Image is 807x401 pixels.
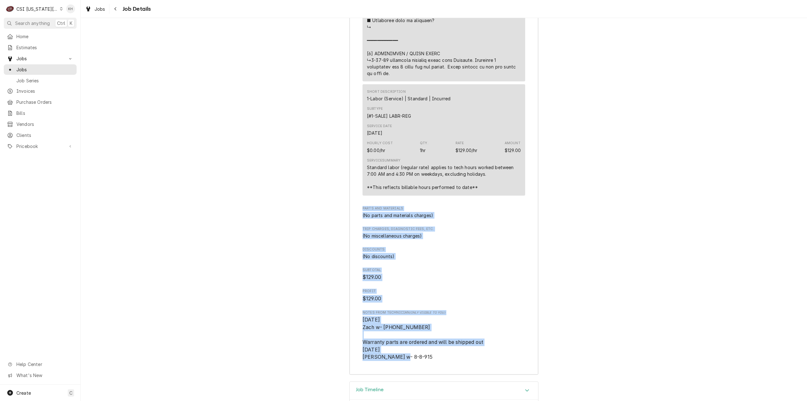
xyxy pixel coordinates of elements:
span: Help Center [16,361,73,368]
div: Quantity [420,147,426,154]
span: Parts and Materials [363,206,525,211]
a: Job Series [4,75,77,86]
div: Discounts [363,247,525,260]
a: Vendors [4,119,77,129]
div: CSI Kansas City's Avatar [6,4,15,13]
div: Subtype [367,113,411,119]
div: Amount [505,147,521,154]
div: Quantity [420,141,428,153]
div: Short Description [367,89,450,102]
span: Pricebook [16,143,64,150]
div: Service Summary [367,158,400,163]
span: Profit [363,295,525,303]
div: Subtype [367,106,383,111]
span: Trip Charges, Diagnostic Fees, etc. [363,227,525,232]
div: Trip Charges, Diagnostic Fees, etc. [363,227,525,239]
span: Job Details [121,5,151,13]
span: (Only Visible to You) [409,311,445,314]
div: Subtotal [363,268,525,281]
div: Kelsey Hetlage's Avatar [66,4,75,13]
a: Bills [4,108,77,118]
span: Bills [16,110,73,116]
span: Search anything [15,20,50,27]
div: Service Date [367,124,392,129]
span: Create [16,390,31,396]
a: Go to What's New [4,370,77,380]
button: Accordion Details Expand Trigger [350,382,538,400]
div: Line Item [363,84,525,196]
a: Go to Pricebook [4,141,77,151]
a: Invoices [4,86,77,96]
span: Profit [363,289,525,294]
span: [DATE] Zach w- [PHONE_NUMBER] Warranty parts are ordered and will be shipped out [DATE] [PERSON_N... [363,317,483,360]
a: Purchase Orders [4,97,77,107]
span: $129.00 [363,296,381,302]
div: C [6,4,15,13]
div: Parts and Materials List [363,212,525,219]
span: Invoices [16,88,73,94]
span: Subtotal [363,274,525,281]
button: Search anythingCtrlK [4,18,77,29]
div: KH [66,4,75,13]
div: Service Date [367,124,392,136]
div: Amount [505,141,520,146]
div: Short Description [367,89,406,94]
a: Home [4,31,77,42]
a: Go to Help Center [4,359,77,369]
span: Jobs [16,55,64,62]
a: Jobs [83,4,108,14]
div: Cost [367,141,393,153]
a: Clients [4,130,77,140]
span: Home [16,33,73,40]
div: Service Date [367,130,382,136]
div: Amount [505,141,521,153]
span: $129.00 [363,274,381,280]
span: Jobs [95,6,105,12]
div: Standard labor (regular rate) applies to tech hours worked between 7:00 AM and 4:30 PM on weekday... [367,164,521,191]
a: Estimates [4,42,77,53]
a: Go to Jobs [4,53,77,64]
div: Trip Charges, Diagnostic Fees, etc. List [363,233,525,239]
div: Qty. [420,141,428,146]
div: Short Description [367,95,450,102]
span: Clients [16,132,73,139]
span: Discounts [363,247,525,252]
div: Profit [363,289,525,302]
span: Notes from Technician [363,310,525,315]
span: What's New [16,372,73,379]
span: K [70,20,73,27]
div: Subtype [367,106,411,119]
span: Job Series [16,77,73,84]
span: [object Object] [363,316,525,361]
span: Jobs [16,66,73,73]
span: Vendors [16,121,73,127]
span: Ctrl [57,20,65,27]
h3: Job Timeline [356,387,384,393]
span: Purchase Orders [16,99,73,105]
span: C [69,390,73,396]
div: [object Object] [363,310,525,361]
span: Estimates [16,44,73,51]
a: Jobs [4,64,77,75]
button: Navigate back [111,4,121,14]
div: Price [456,141,478,153]
div: Accordion Header [350,382,538,400]
div: Parts and Materials [363,206,525,219]
span: Subtotal [363,268,525,273]
div: Rate [456,141,464,146]
div: Hourly Cost [367,141,393,146]
div: Price [456,147,478,154]
div: Cost [367,147,385,154]
div: CSI [US_STATE][GEOGRAPHIC_DATA] [16,6,58,12]
div: Discounts List [363,253,525,260]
